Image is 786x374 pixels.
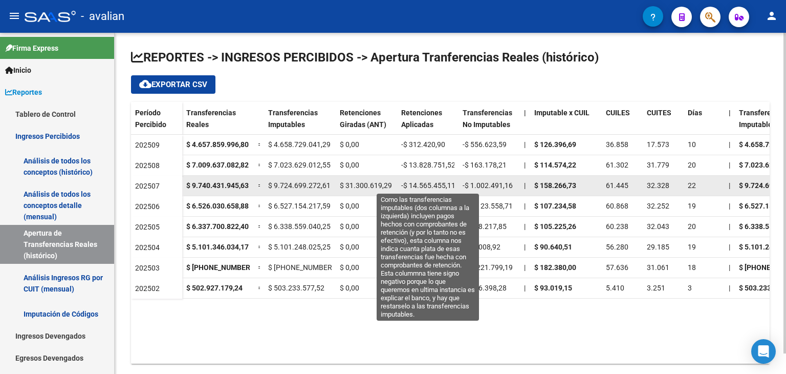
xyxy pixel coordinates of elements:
[729,243,730,251] span: |
[534,222,576,231] strong: $ 105.225,26
[186,222,249,231] strong: $ 6.337.700.822,40
[688,202,696,210] span: 19
[258,202,262,210] span: =
[647,284,665,292] span: 3.251
[524,222,526,231] span: |
[534,202,576,210] strong: $ 107.234,58
[268,263,344,272] span: $ [PHONE_NUMBER],64
[524,263,526,272] span: |
[5,43,58,54] span: Firma Express
[606,202,628,210] span: 60.868
[268,284,324,292] span: $ 503.233.577,52
[401,202,421,210] span: $ 0,00
[524,109,526,117] span: |
[463,263,513,272] span: -$ 3.221.799,19
[751,339,776,364] div: Open Intercom Messenger
[524,181,526,190] span: |
[729,284,730,292] span: |
[647,140,669,149] span: 17.573
[534,263,576,272] strong: $ 182.380,00
[340,243,359,251] span: $ 0,00
[534,181,576,190] strong: $ 158.266,73
[336,102,397,145] datatable-header-cell: Retenciones Giradas (ANT)
[258,181,262,190] span: =
[139,78,151,90] mat-icon: cloud_download
[258,284,262,292] span: =
[463,243,500,251] span: $ 98.008,92
[186,140,249,149] strong: $ 4.657.859.996,80
[268,243,331,251] span: $ 5.101.248.025,25
[688,222,696,231] span: 20
[5,87,42,98] span: Reportes
[458,102,520,145] datatable-header-cell: Transferencias No Imputables
[524,202,526,210] span: |
[688,140,696,149] span: 10
[258,222,262,231] span: =
[268,109,318,129] span: Transferencias Imputables
[729,181,730,190] span: |
[186,161,249,169] strong: $ 7.009.637.082,82
[643,102,684,145] datatable-header-cell: CUITES
[268,202,331,210] span: $ 6.527.154.217,59
[340,222,359,231] span: $ 0,00
[258,161,262,169] span: =
[684,102,725,145] datatable-header-cell: Días
[729,202,730,210] span: |
[268,140,331,149] span: $ 4.658.729.041,29
[135,182,160,190] span: 202507
[520,102,530,145] datatable-header-cell: |
[647,263,669,272] span: 31.061
[534,243,572,251] strong: $ 90.640,51
[729,263,730,272] span: |
[647,161,669,169] span: 31.779
[258,243,262,251] span: =
[524,243,526,251] span: |
[401,284,421,292] span: $ 0,00
[186,284,243,292] strong: $ 502.927.179,24
[139,80,207,89] span: Exportar CSV
[186,109,236,129] span: Transferencias Reales
[647,109,671,117] span: CUITES
[463,140,507,149] span: -$ 556.623,59
[264,102,336,145] datatable-header-cell: Transferencias Imputables
[135,161,160,170] span: 202508
[688,161,696,169] span: 20
[606,243,628,251] span: 56.280
[135,264,160,272] span: 202503
[131,75,215,94] button: Exportar CSV
[340,140,359,149] span: $ 0,00
[524,161,526,169] span: |
[688,181,696,190] span: 22
[729,161,730,169] span: |
[647,222,669,231] span: 32.043
[647,243,669,251] span: 29.185
[131,50,599,65] span: REPORTES -> INGRESOS PERCIBIDOS -> Apertura Tranferencias Reales (histórico)
[606,222,628,231] span: 60.238
[606,181,628,190] span: 61.445
[8,10,20,22] mat-icon: menu
[131,102,182,145] datatable-header-cell: Período Percibido
[397,102,458,145] datatable-header-cell: Retenciones Aplicadas
[340,161,359,169] span: $ 0,00
[258,140,262,149] span: =
[463,161,507,169] span: -$ 163.178,21
[530,102,602,145] datatable-header-cell: Imputable x CUIL
[186,202,249,210] strong: $ 6.526.030.658,88
[463,109,512,129] span: Transferencias No Imputables
[606,109,630,117] span: CUILES
[647,181,669,190] span: 32.328
[606,284,624,292] span: 5.410
[135,202,160,211] span: 202506
[606,263,628,272] span: 57.636
[401,140,445,149] span: -$ 312.420,90
[268,181,331,190] span: $ 9.724.699.272,61
[135,109,166,129] span: Período Percibido
[524,140,526,149] span: |
[340,109,386,129] span: Retenciones Giradas (ANT)
[258,263,262,272] span: =
[135,284,160,293] span: 202502
[401,181,455,190] span: -$ 14.565.455,11
[729,140,730,149] span: |
[186,181,249,190] strong: $ 9.740.431.945,63
[340,284,359,292] span: $ 0,00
